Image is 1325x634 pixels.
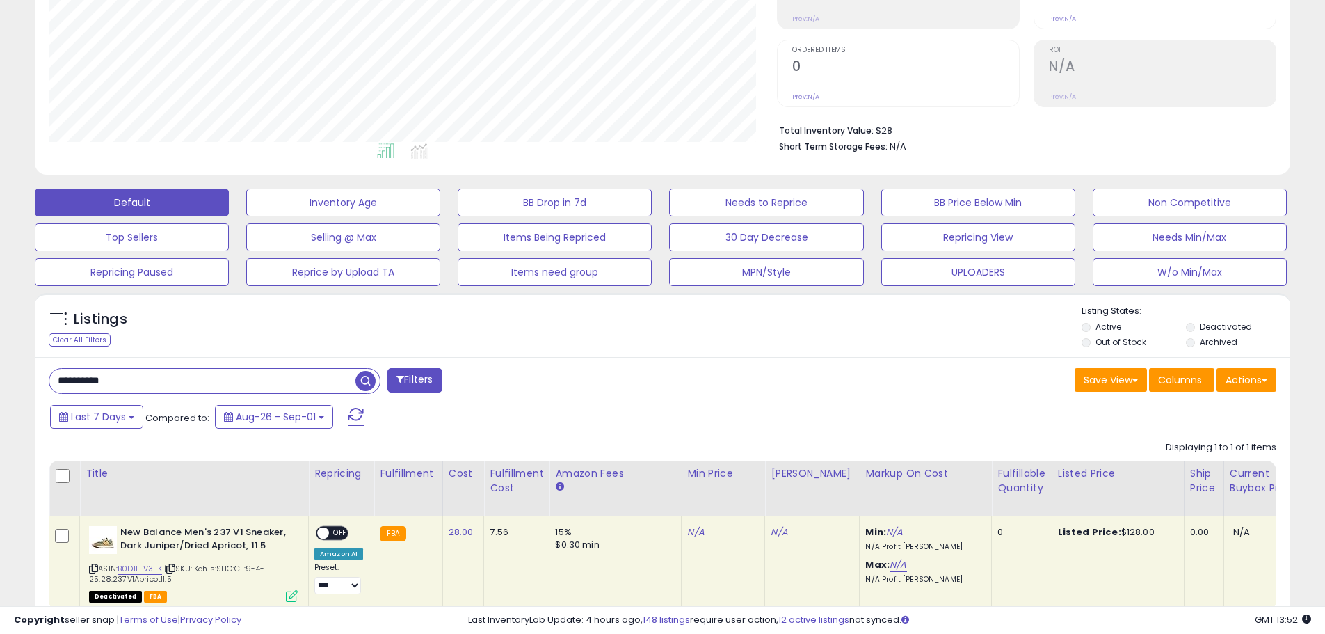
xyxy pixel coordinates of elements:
img: 31SVHSnCu1L._SL40_.jpg [89,526,117,554]
div: seller snap | | [14,614,241,627]
label: Active [1095,321,1121,333]
a: 12 active listings [778,613,849,626]
span: FBA [144,591,168,603]
div: Fulfillment Cost [490,466,543,496]
span: Columns [1158,373,1202,387]
small: Prev: N/A [1049,15,1076,23]
div: Cost [449,466,479,481]
div: Repricing [314,466,368,481]
button: Needs Min/Max [1093,223,1287,251]
span: All listings that are unavailable for purchase on Amazon for any reason other than out-of-stock [89,591,142,603]
strong: Copyright [14,613,65,626]
div: 0.00 [1190,526,1213,539]
button: Selling @ Max [246,223,440,251]
li: $28 [779,121,1266,138]
a: N/A [771,525,787,539]
span: | SKU: Kohls:SHO:CF:9-4-25:28:237V1Apricot11.5 [89,563,264,584]
div: Clear All Filters [49,333,111,347]
div: Amazon Fees [555,466,675,481]
small: Prev: N/A [792,93,819,101]
div: 15% [555,526,670,539]
button: UPLOADERS [881,258,1075,286]
div: [PERSON_NAME] [771,466,853,481]
small: Prev: N/A [792,15,819,23]
b: New Balance Men's 237 V1 Sneaker, Dark Juniper/Dried Apricot, 11.5 [120,526,289,555]
label: Out of Stock [1095,336,1146,348]
button: Inventory Age [246,189,440,216]
a: Privacy Policy [180,613,241,626]
button: Needs to Reprice [669,189,863,216]
h2: 0 [792,58,1019,77]
b: Short Term Storage Fees: [779,141,888,152]
div: Markup on Cost [865,466,986,481]
button: W/o Min/Max [1093,258,1287,286]
div: Displaying 1 to 1 of 1 items [1166,441,1276,454]
div: Preset: [314,563,363,594]
button: Columns [1149,368,1214,392]
a: B0D1LFV3FK [118,563,162,575]
small: Amazon Fees. [555,481,563,493]
button: Default [35,189,229,216]
button: Items Being Repriced [458,223,652,251]
button: BB Drop in 7d [458,189,652,216]
button: Non Competitive [1093,189,1287,216]
b: Min: [865,525,886,539]
span: OFF [329,528,351,539]
b: Max: [865,558,890,571]
button: Last 7 Days [50,405,143,429]
button: Aug-26 - Sep-01 [215,405,333,429]
p: N/A Profit [PERSON_NAME] [865,575,981,585]
p: Listing States: [1082,305,1290,318]
p: N/A Profit [PERSON_NAME] [865,542,981,552]
span: 2025-09-9 13:52 GMT [1255,613,1311,626]
button: MPN/Style [669,258,863,286]
div: Fulfillable Quantity [997,466,1045,496]
th: The percentage added to the cost of goods (COGS) that forms the calculator for Min & Max prices. [860,461,992,516]
button: Items need group [458,258,652,286]
span: N/A [890,140,906,153]
div: 7.56 [490,526,538,539]
button: Actions [1216,368,1276,392]
div: $0.30 min [555,539,670,551]
button: Save View [1075,368,1147,392]
span: N/A [1233,525,1250,539]
span: Ordered Items [792,47,1019,54]
button: Reprice by Upload TA [246,258,440,286]
label: Deactivated [1200,321,1252,333]
span: Compared to: [145,411,209,425]
small: FBA [380,526,405,541]
a: Terms of Use [119,613,178,626]
div: Min Price [687,466,759,481]
div: Fulfillment [380,466,436,481]
a: N/A [890,558,906,572]
span: Aug-26 - Sep-01 [236,410,316,424]
button: Repricing Paused [35,258,229,286]
button: Top Sellers [35,223,229,251]
label: Archived [1200,336,1237,348]
span: ROI [1049,47,1276,54]
a: N/A [886,525,903,539]
div: ASIN: [89,526,298,601]
div: $128.00 [1058,526,1173,539]
button: 30 Day Decrease [669,223,863,251]
h2: N/A [1049,58,1276,77]
div: Last InventoryLab Update: 4 hours ago, require user action, not synced. [468,614,1311,627]
button: Filters [387,368,442,393]
b: Listed Price: [1058,525,1121,539]
div: Current Buybox Price [1230,466,1301,496]
h5: Listings [74,310,127,329]
div: Amazon AI [314,548,363,560]
div: Title [86,466,303,481]
button: BB Price Below Min [881,189,1075,216]
a: 28.00 [449,525,474,539]
small: Prev: N/A [1049,93,1076,101]
a: 148 listings [643,613,690,626]
a: N/A [687,525,704,539]
b: Total Inventory Value: [779,125,874,136]
div: Ship Price [1190,466,1218,496]
div: Listed Price [1058,466,1178,481]
span: Last 7 Days [71,410,126,424]
div: 0 [997,526,1041,539]
button: Repricing View [881,223,1075,251]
